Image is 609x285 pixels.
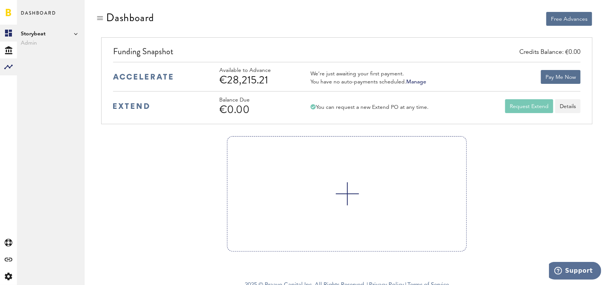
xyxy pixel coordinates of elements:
[21,29,81,38] span: Storybeat
[549,262,601,281] iframe: Opens a widget where you can find more information
[113,45,581,62] div: Funding Snapshot
[21,38,81,48] span: Admin
[220,97,293,103] div: Balance Due
[541,70,581,84] button: Pay Me Now
[220,103,293,116] div: €0.00
[220,74,293,86] div: €28,215.21
[310,104,429,111] div: You can request a new Extend PO at any time.
[406,79,426,85] a: Manage
[555,99,581,113] a: Details
[310,70,426,77] div: We’re just awaiting your first payment.
[505,99,553,113] button: Request Extend
[546,12,592,26] button: Free Advances
[113,103,149,109] img: extend-medium-blue-logo.svg
[310,78,426,85] div: You have no auto-payments scheduled.
[519,48,581,57] div: Credits Balance: €0.00
[21,8,56,25] span: Dashboard
[106,12,154,24] div: Dashboard
[113,74,173,80] img: accelerate-medium-blue-logo.svg
[220,67,293,74] div: Available to Advance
